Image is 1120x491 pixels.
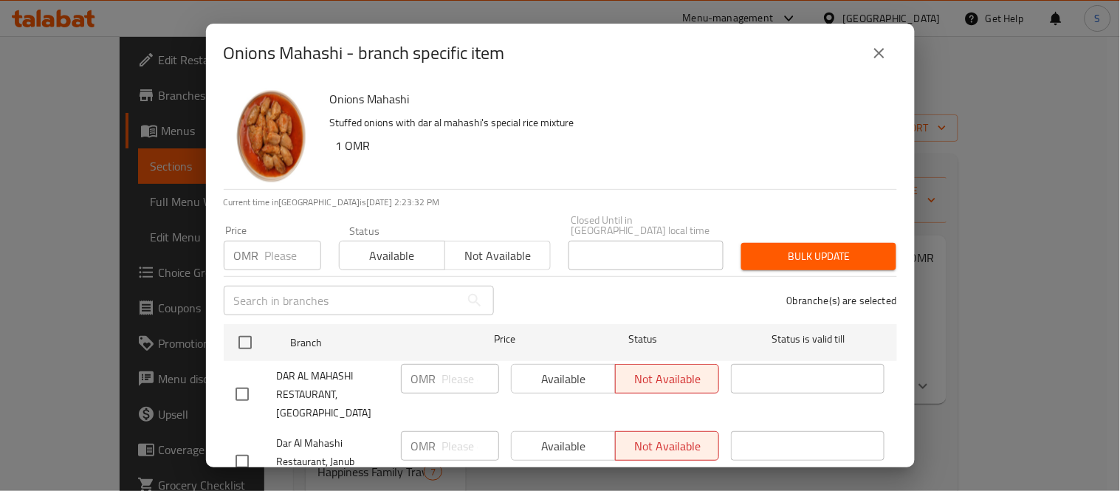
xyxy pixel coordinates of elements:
input: Search in branches [224,286,460,315]
p: OMR [234,247,259,264]
p: 0 branche(s) are selected [787,293,897,308]
button: Bulk update [741,243,896,270]
span: Status is valid till [731,330,884,348]
button: Not available [444,241,551,270]
input: Please enter price [442,364,499,394]
span: Available [346,245,439,267]
input: Please enter price [265,241,321,270]
span: Not available [451,245,545,267]
p: OMR [411,370,436,388]
span: Price [456,330,554,348]
span: Status [566,330,719,348]
p: Stuffed onions with dar al mahashi's special rice mixture [330,114,885,132]
span: Dar Al Mahashi Restaurant, Janub Madinat As Saad [277,434,389,490]
img: Onions Mahashi [224,89,318,183]
h6: 1 OMR [336,135,885,156]
input: Please enter price [442,431,499,461]
p: OMR [411,437,436,455]
button: close [862,35,897,71]
h6: Onions Mahashi [330,89,885,109]
span: Branch [290,334,444,352]
span: DAR AL MAHASHI RESTAURANT, [GEOGRAPHIC_DATA] [277,367,389,422]
span: Bulk update [753,247,884,266]
p: Current time in [GEOGRAPHIC_DATA] is [DATE] 2:23:32 PM [224,196,897,209]
h2: Onions Mahashi - branch specific item [224,41,505,65]
button: Available [339,241,445,270]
